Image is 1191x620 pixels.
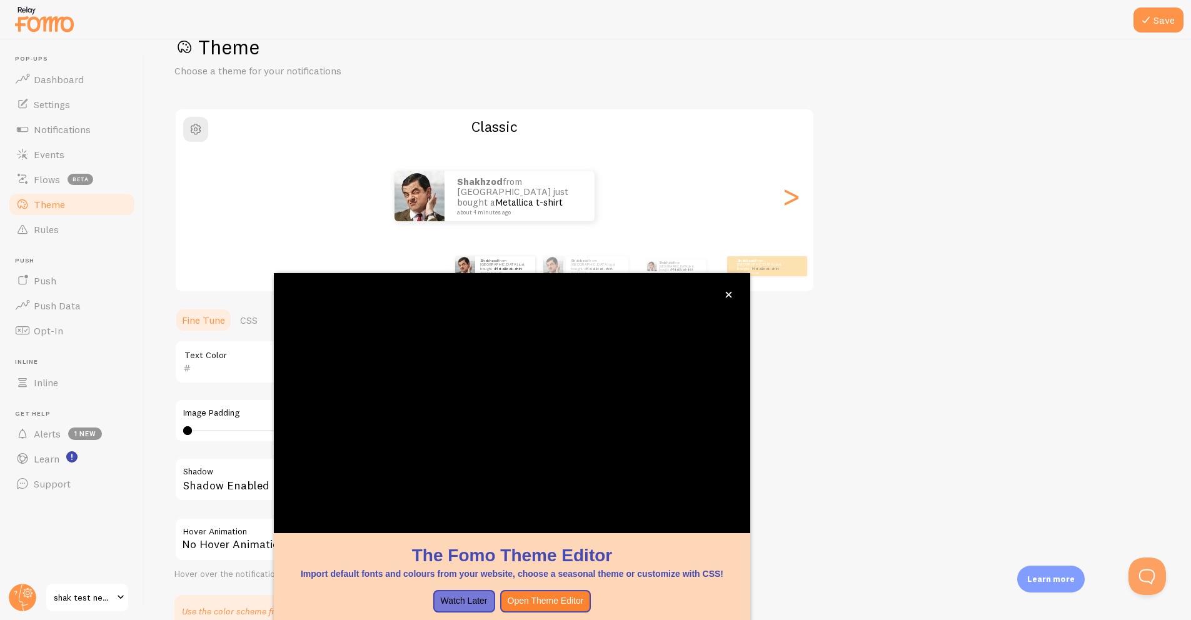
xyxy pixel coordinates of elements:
a: Rules [8,217,136,242]
small: about 4 minutes ago [480,271,529,274]
div: Hover over the notification for preview [174,569,550,580]
h1: The Fomo Theme Editor [289,543,735,567]
img: fomo-relay-logo-orange.svg [13,3,76,35]
h2: Classic [176,117,813,136]
span: Theme [34,198,65,211]
p: Import default fonts and colours from your website, choose a seasonal theme or customize with CSS! [289,567,735,580]
a: Metallica t-shirt [586,266,613,271]
strong: Shakhzod [659,261,674,264]
a: Flows beta [8,167,136,192]
p: from [GEOGRAPHIC_DATA] just bought a [480,258,530,274]
img: Fomo [455,256,475,276]
span: Learn [34,452,59,465]
p: from [GEOGRAPHIC_DATA] just bought a [737,258,787,274]
strong: Shakhzod [571,258,589,263]
span: Support [34,477,71,490]
a: Learn [8,446,136,471]
span: 1 new [68,427,102,440]
span: beta [68,174,93,185]
p: from [GEOGRAPHIC_DATA] just bought a [457,177,582,216]
a: Theme [8,192,136,217]
a: Events [8,142,136,167]
svg: <p>Watch New Feature Tutorials!</p> [66,451,78,462]
span: Settings [34,98,70,111]
a: Inline [8,370,136,395]
span: Inline [34,376,58,389]
span: Notifications [34,123,91,136]
span: Flows [34,173,60,186]
a: Settings [8,92,136,117]
strong: Shakhzod [480,258,498,263]
span: Rules [34,223,59,236]
small: about 4 minutes ago [457,209,578,216]
a: Opt-In [8,318,136,343]
p: Choose a theme for your notifications [174,64,475,78]
a: Notifications [8,117,136,142]
p: Use the color scheme from your website [182,605,339,617]
span: Pop-ups [15,55,136,63]
a: Metallica t-shirt [495,266,522,271]
div: Shadow Enabled [174,457,550,503]
span: Push [34,274,56,287]
iframe: Help Scout Beacon - Open [1128,557,1166,595]
span: shak test new checkout [54,590,113,605]
span: Push [15,257,136,265]
span: Events [34,148,64,161]
small: about 4 minutes ago [737,271,786,274]
a: Dashboard [8,67,136,92]
a: CSS [233,307,265,332]
button: Watch Later [433,590,495,612]
span: Dashboard [34,73,84,86]
a: Push [8,268,136,293]
button: close, [722,288,735,301]
p: from [GEOGRAPHIC_DATA] just bought a [571,258,623,274]
a: Push Data [8,293,136,318]
a: Metallica t-shirt [752,266,779,271]
div: Next slide [783,151,798,241]
strong: Shakhzod [737,258,755,263]
small: about 4 minutes ago [571,271,622,274]
a: shak test new checkout [45,582,129,612]
a: Metallica t-shirt [671,267,693,271]
img: Fomo [646,261,656,271]
button: Open Theme Editor [500,590,591,612]
div: No Hover Animation [174,517,550,561]
a: Support [8,471,136,496]
span: Push Data [34,299,81,312]
a: Alerts 1 new [8,421,136,446]
span: Inline [15,358,136,366]
a: Fine Tune [174,307,233,332]
p: from [GEOGRAPHIC_DATA] just bought a [659,259,701,273]
span: Get Help [15,410,136,418]
label: Image Padding [183,407,541,419]
span: Alerts [34,427,61,440]
img: Fomo [543,256,563,276]
strong: Shakhzod [457,176,503,187]
h1: Theme [174,34,1161,60]
a: Metallica t-shirt [495,196,563,208]
div: Learn more [1017,566,1085,592]
span: Opt-In [34,324,63,337]
img: Fomo [394,171,445,221]
p: Learn more [1027,573,1075,585]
